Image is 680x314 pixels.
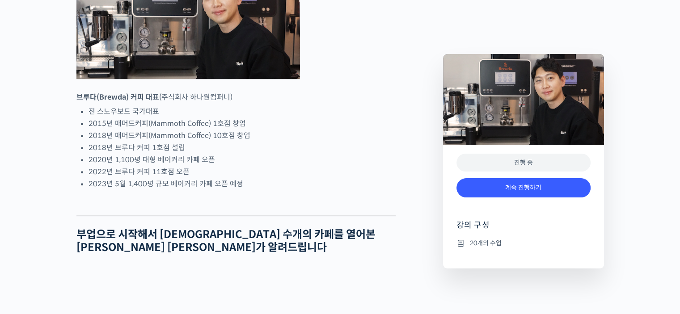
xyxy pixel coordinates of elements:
span: 대화 [82,254,93,261]
li: 2018년 브루다 커피 1호점 설립 [89,142,396,154]
li: 2023년 5월 1,400평 규모 베이커리 카페 오픈 예정 [89,178,396,190]
li: 전 스노우보드 국가대표 [89,105,396,117]
strong: 브루다(Brewda) 커피 대표 [76,92,159,102]
a: 대화 [59,240,115,262]
span: 설정 [138,253,149,260]
a: 홈 [3,240,59,262]
span: 홈 [28,253,34,260]
li: 20개의 수업 [456,238,591,248]
li: 2018년 매머드커피(Mammoth Coffee) 10호점 창업 [89,130,396,142]
div: 진행 중 [456,154,591,172]
a: 계속 진행하기 [456,178,591,197]
li: 2015년 매머드커피(Mammoth Coffee) 1호점 창업 [89,117,396,130]
h2: 부업으로 시작해서 [DEMOGRAPHIC_DATA] 수개의 카페를 열어본 [PERSON_NAME] [PERSON_NAME]가 알려드립니다 [76,228,396,254]
h4: 강의 구성 [456,220,591,238]
p: (주식회사 하나원컴퍼니) [76,91,396,103]
a: 설정 [115,240,172,262]
li: 2022년 브루다 커피 11호점 오픈 [89,166,396,178]
li: 2020년 1,100평 대형 베이커리 카페 오픈 [89,154,396,166]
